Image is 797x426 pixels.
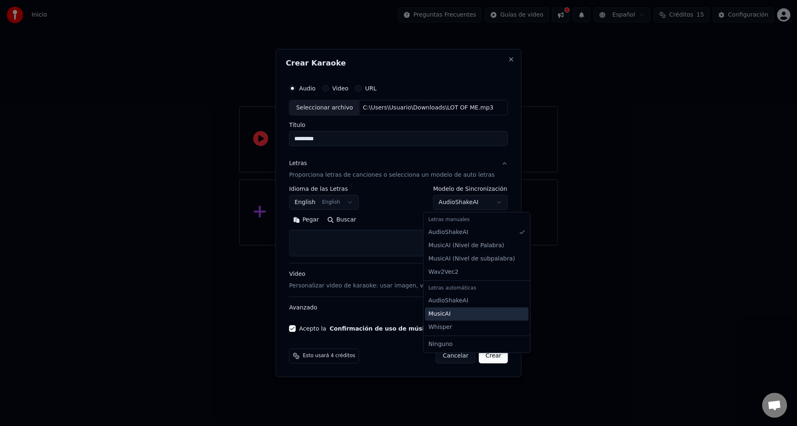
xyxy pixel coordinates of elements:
div: Letras manuales [425,214,528,226]
span: MusicAI [428,310,451,318]
span: Ninguno [428,340,452,348]
span: Whisper [428,323,452,331]
span: MusicAI ( Nivel de Palabra ) [428,241,504,250]
div: Letras automáticas [425,282,528,294]
span: AudioShakeAI [428,228,468,236]
span: MusicAI ( Nivel de subpalabra ) [428,255,515,263]
span: Wav2Vec2 [428,268,458,276]
span: AudioShakeAI [428,297,468,305]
